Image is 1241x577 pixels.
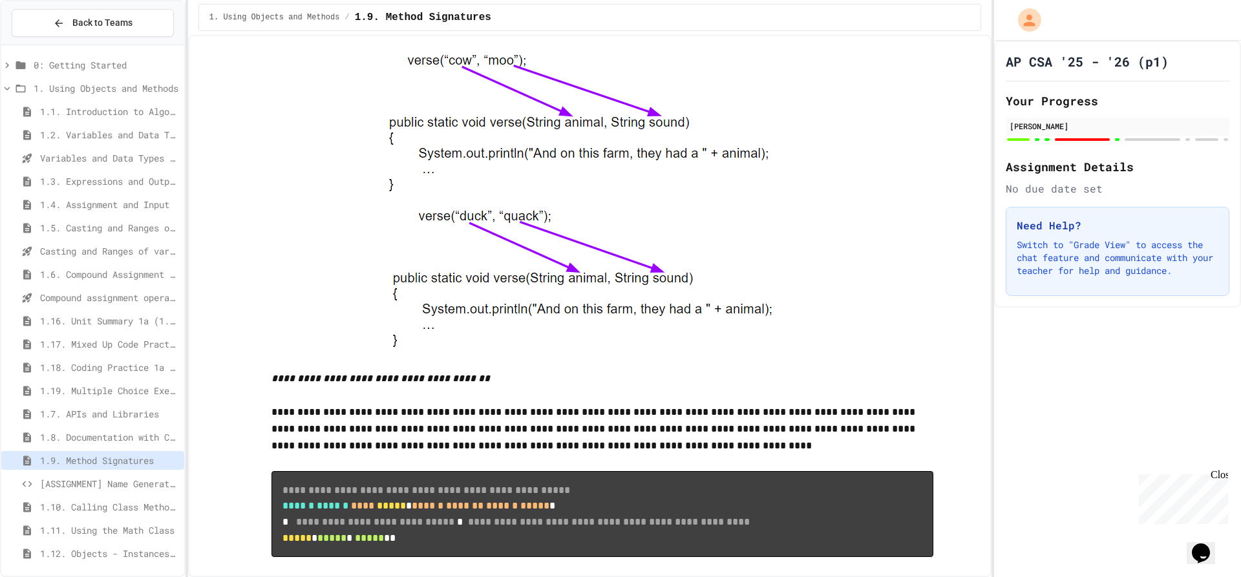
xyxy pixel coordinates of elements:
span: 1.18. Coding Practice 1a (1.1-1.6) [40,361,179,374]
span: Back to Teams [72,16,133,30]
span: 1.2. Variables and Data Types [40,128,179,142]
span: 1. Using Objects and Methods [34,81,179,95]
h3: Need Help? [1017,218,1218,233]
span: 1.3. Expressions and Output [New] [40,174,179,188]
span: Casting and Ranges of variables - Quiz [40,244,179,258]
span: 1.9. Method Signatures [355,10,491,25]
span: 1.19. Multiple Choice Exercises for Unit 1a (1.1-1.6) [40,384,179,397]
span: 1.5. Casting and Ranges of Values [40,221,179,235]
span: 1.8. Documentation with Comments and Preconditions [40,430,179,444]
span: 1.16. Unit Summary 1a (1.1-1.6) [40,314,179,328]
span: Compound assignment operators - Quiz [40,291,179,304]
h2: Your Progress [1006,92,1229,110]
span: 1. Using Objects and Methods [209,12,340,23]
span: / [345,12,349,23]
iframe: chat widget [1134,469,1228,524]
span: 1.7. APIs and Libraries [40,407,179,421]
span: 1.6. Compound Assignment Operators [40,268,179,281]
span: 1.1. Introduction to Algorithms, Programming, and Compilers [40,105,179,118]
div: [PERSON_NAME] [1010,120,1225,132]
div: No due date set [1006,181,1229,196]
span: 0: Getting Started [34,58,179,72]
h1: AP CSA '25 - '26 (p1) [1006,52,1169,70]
p: Switch to "Grade View" to access the chat feature and communicate with your teacher for help and ... [1017,238,1218,277]
h2: Assignment Details [1006,158,1229,176]
span: 1.4. Assignment and Input [40,198,179,211]
div: My Account [1004,5,1045,35]
span: Variables and Data Types - Quiz [40,151,179,165]
span: 1.12. Objects - Instances of Classes [40,547,179,560]
span: 1.11. Using the Math Class [40,523,179,537]
span: 1.9. Method Signatures [40,454,179,467]
span: 1.10. Calling Class Methods [40,500,179,514]
span: 1.17. Mixed Up Code Practice 1.1-1.6 [40,337,179,351]
iframe: chat widget [1187,525,1228,564]
div: Chat with us now!Close [5,5,89,82]
span: [ASSIGNMENT] Name Generator Tool (LO5) [40,477,179,490]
